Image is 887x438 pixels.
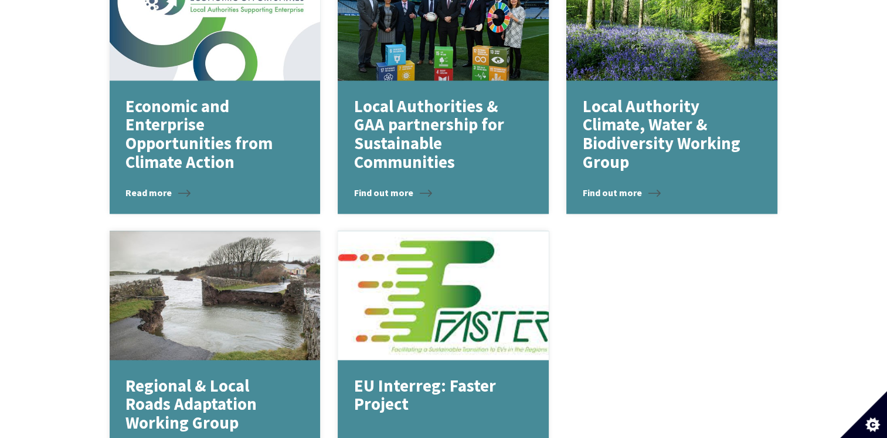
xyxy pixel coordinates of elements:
[125,97,287,172] p: Economic and Enterprise Opportunities from Climate Action
[583,97,744,172] p: Local Authority Climate, Water & Biodiversity Working Group
[354,186,432,200] span: Find out more
[125,186,191,200] span: Read more
[354,377,515,414] p: EU Interreg: Faster Project
[583,186,661,200] span: Find out more
[840,391,887,438] button: Set cookie preferences
[354,97,515,172] p: Local Authorities & GAA partnership for Sustainable Communities
[125,377,287,433] p: Regional & Local Roads Adaptation Working Group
